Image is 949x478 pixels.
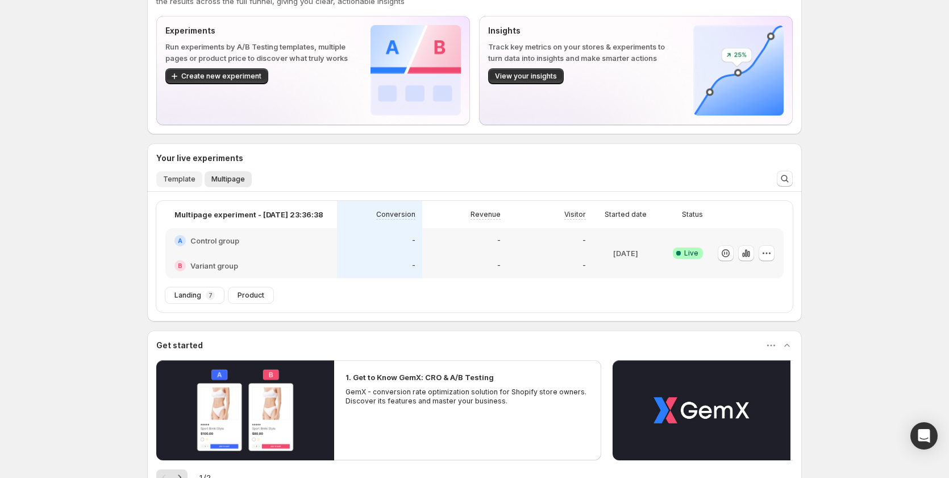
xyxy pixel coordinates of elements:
p: 7 [209,292,213,299]
button: Create new experiment [165,68,268,84]
p: Conversion [376,210,415,219]
p: Experiments [165,25,352,36]
p: - [497,236,501,245]
p: Multipage experiment - [DATE] 23:36:38 [174,209,323,220]
button: Play video [156,360,334,460]
p: Status [682,210,703,219]
span: Create new experiment [181,72,261,81]
p: Run experiments by A/B Testing templates, multiple pages or product price to discover what truly ... [165,41,352,64]
p: - [497,261,501,270]
span: View your insights [495,72,557,81]
h3: Your live experiments [156,153,243,164]
p: Insights [488,25,675,36]
span: Landing [174,291,201,300]
p: Track key metrics on your stores & experiments to turn data into insights and make smarter actions [488,41,675,64]
p: GemX - conversion rate optimization solution for Shopify store owners. Discover its features and ... [346,388,590,406]
p: Visitor [564,210,586,219]
p: - [412,261,415,270]
button: View your insights [488,68,564,84]
img: Experiments [371,25,461,116]
h2: Control group [190,235,239,246]
img: Insights [693,25,784,116]
span: Product [238,291,264,300]
button: Search and filter results [777,171,793,187]
span: Live [684,249,698,258]
p: Revenue [471,210,501,219]
p: - [582,236,586,245]
h3: Get started [156,340,203,351]
p: - [582,261,586,270]
p: Started date [605,210,647,219]
p: [DATE] [613,248,638,259]
div: Open Intercom Messenger [910,422,938,450]
h2: 1. Get to Know GemX: CRO & A/B Testing [346,372,494,383]
h2: B [178,262,182,269]
p: - [412,236,415,245]
h2: Variant group [190,260,238,271]
span: Template [163,175,195,184]
h2: A [178,237,182,244]
span: Multipage [211,175,245,184]
button: Play video [613,360,790,460]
